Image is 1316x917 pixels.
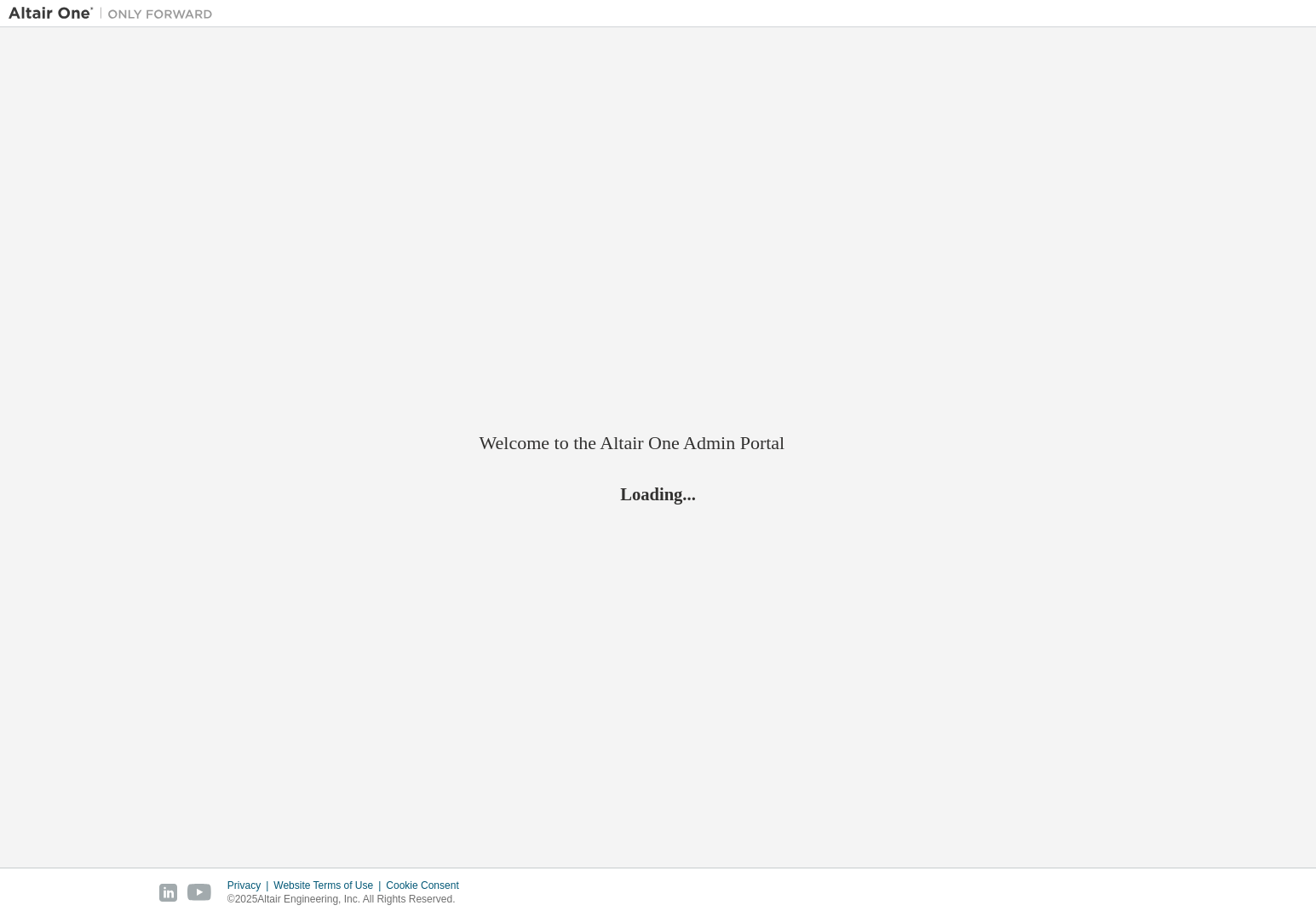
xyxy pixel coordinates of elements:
[227,879,273,892] div: Privacy
[159,884,177,902] img: linkedin.svg
[187,884,212,902] img: youtube.svg
[273,879,386,892] div: Website Terms of Use
[227,892,469,907] p: © 2025 Altair Engineering, Inc. All Rights Reserved.
[386,879,468,892] div: Cookie Consent
[480,483,837,505] h2: Loading...
[480,431,837,455] h2: Welcome to the Altair One Admin Portal
[9,5,221,22] img: Altair One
